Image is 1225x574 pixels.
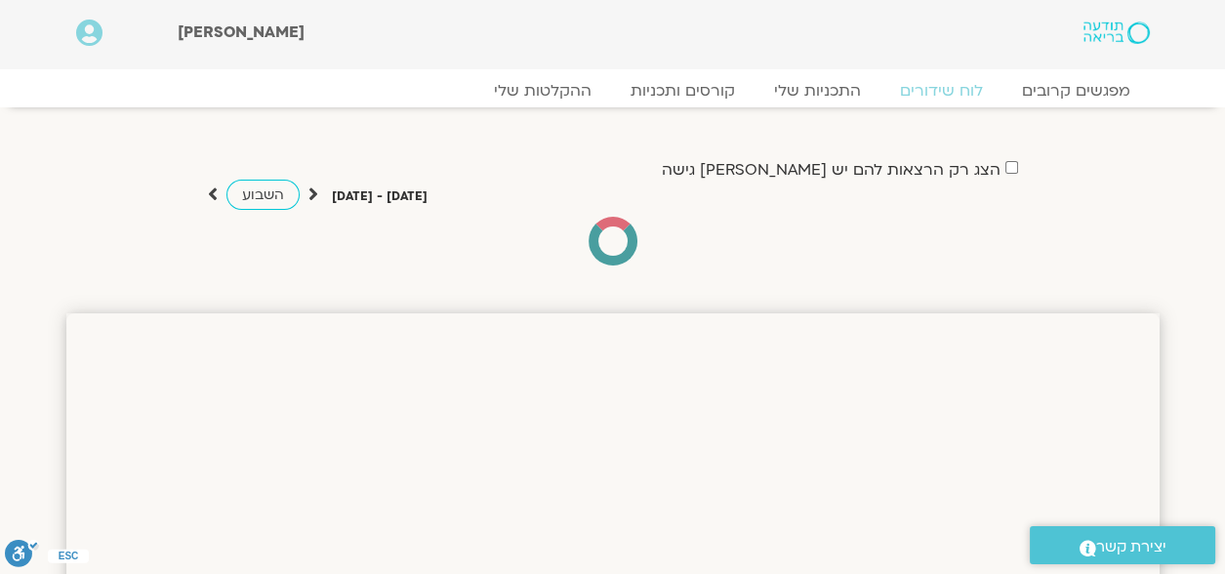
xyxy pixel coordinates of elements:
a: ההקלטות שלי [474,81,611,101]
label: הצג רק הרצאות להם יש [PERSON_NAME] גישה [662,161,1000,179]
a: השבוע [226,180,300,210]
span: [PERSON_NAME] [178,21,305,43]
a: לוח שידורים [880,81,1002,101]
a: יצירת קשר [1030,526,1215,564]
a: מפגשים קרובים [1002,81,1150,101]
a: קורסים ותכניות [611,81,755,101]
nav: Menu [76,81,1150,101]
p: [DATE] - [DATE] [332,186,428,207]
span: השבוע [242,185,284,204]
span: יצירת קשר [1096,534,1166,560]
a: התכניות שלי [755,81,880,101]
